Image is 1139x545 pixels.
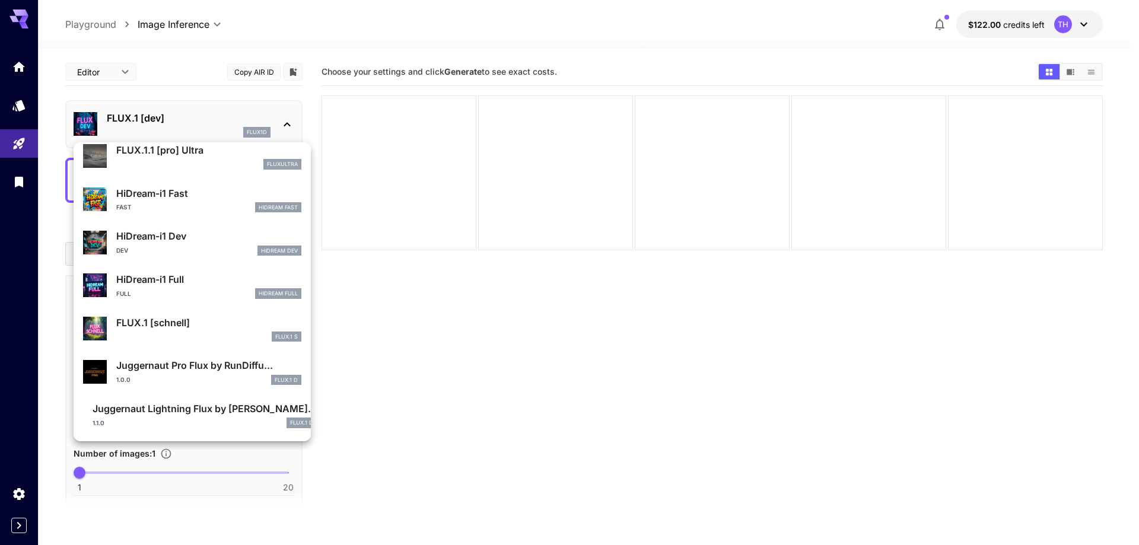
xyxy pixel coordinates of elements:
[93,419,104,428] p: 1.1.0
[116,358,301,372] p: Juggernaut Pro Flux by RunDiffu...
[83,267,301,304] div: HiDream-i1 FullFullHiDream Full
[83,138,301,174] div: FLUX.1.1 [pro] Ultrafluxultra
[275,333,298,341] p: FLUX.1 S
[290,419,313,427] p: FLUX.1 D
[83,353,301,390] div: Juggernaut Pro Flux by RunDiffu...1.0.0FLUX.1 D
[83,224,301,260] div: HiDream-i1 DevDevHiDream Dev
[259,289,298,298] p: HiDream Full
[93,401,317,416] p: Juggernaut Lightning Flux by [PERSON_NAME]...
[267,160,298,168] p: fluxultra
[275,376,298,384] p: FLUX.1 D
[116,246,128,255] p: Dev
[261,247,298,255] p: HiDream Dev
[83,397,301,433] div: Juggernaut Lightning Flux by [PERSON_NAME]...1.1.0FLUX.1 D
[116,186,301,200] p: HiDream-i1 Fast
[116,375,131,384] p: 1.0.0
[116,272,301,286] p: HiDream-i1 Full
[116,229,301,243] p: HiDream-i1 Dev
[116,289,131,298] p: Full
[259,203,298,212] p: HiDream Fast
[116,315,301,330] p: FLUX.1 [schnell]
[116,203,132,212] p: Fast
[83,181,301,218] div: HiDream-i1 FastFastHiDream Fast
[116,143,301,157] p: FLUX.1.1 [pro] Ultra
[83,311,301,347] div: FLUX.1 [schnell]FLUX.1 S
